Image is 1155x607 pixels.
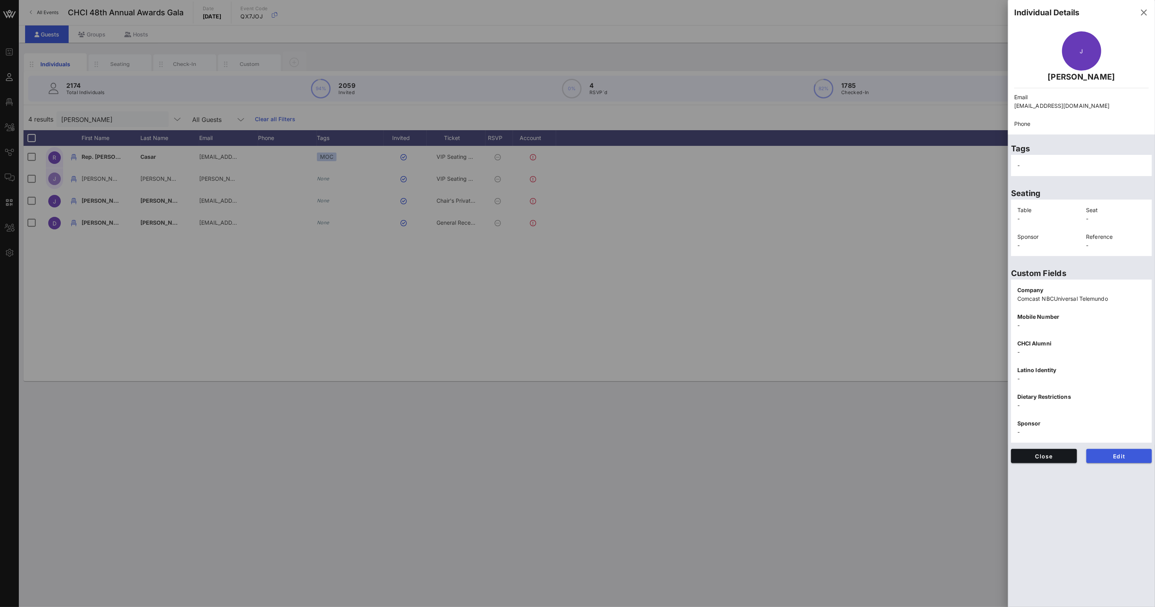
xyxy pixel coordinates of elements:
p: - [1086,241,1146,250]
p: - [1017,428,1146,436]
p: Latino Identity [1017,366,1146,374]
span: J [1080,48,1083,55]
p: Dietary Restrictions [1017,393,1146,401]
p: Mobile Number [1017,313,1146,321]
p: Tags [1011,142,1152,155]
p: Company [1017,286,1146,294]
p: - [1017,321,1146,330]
p: [PERSON_NAME] [1014,71,1149,83]
span: - [1017,162,1020,169]
button: Edit [1086,449,1152,463]
span: Edit [1093,453,1146,460]
p: - [1017,348,1146,356]
p: Seat [1086,206,1146,214]
p: Email [1014,93,1149,102]
p: - [1017,374,1146,383]
p: CHCI Alumni [1017,339,1146,348]
p: - [1017,214,1077,223]
p: Table [1017,206,1077,214]
p: Sponsor [1017,419,1146,428]
p: Phone [1014,120,1149,128]
div: Individual Details [1014,7,1079,18]
p: Seating [1011,187,1152,200]
p: [EMAIL_ADDRESS][DOMAIN_NAME] [1014,102,1149,110]
p: - [1017,241,1077,250]
p: Sponsor [1017,233,1077,241]
button: Close [1011,449,1077,463]
p: - [1086,214,1146,223]
span: Close [1017,453,1071,460]
p: - [1017,401,1146,410]
p: Reference [1086,233,1146,241]
p: Custom Fields [1011,267,1152,280]
p: Comcast NBCUniversal Telemundo [1017,294,1146,303]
